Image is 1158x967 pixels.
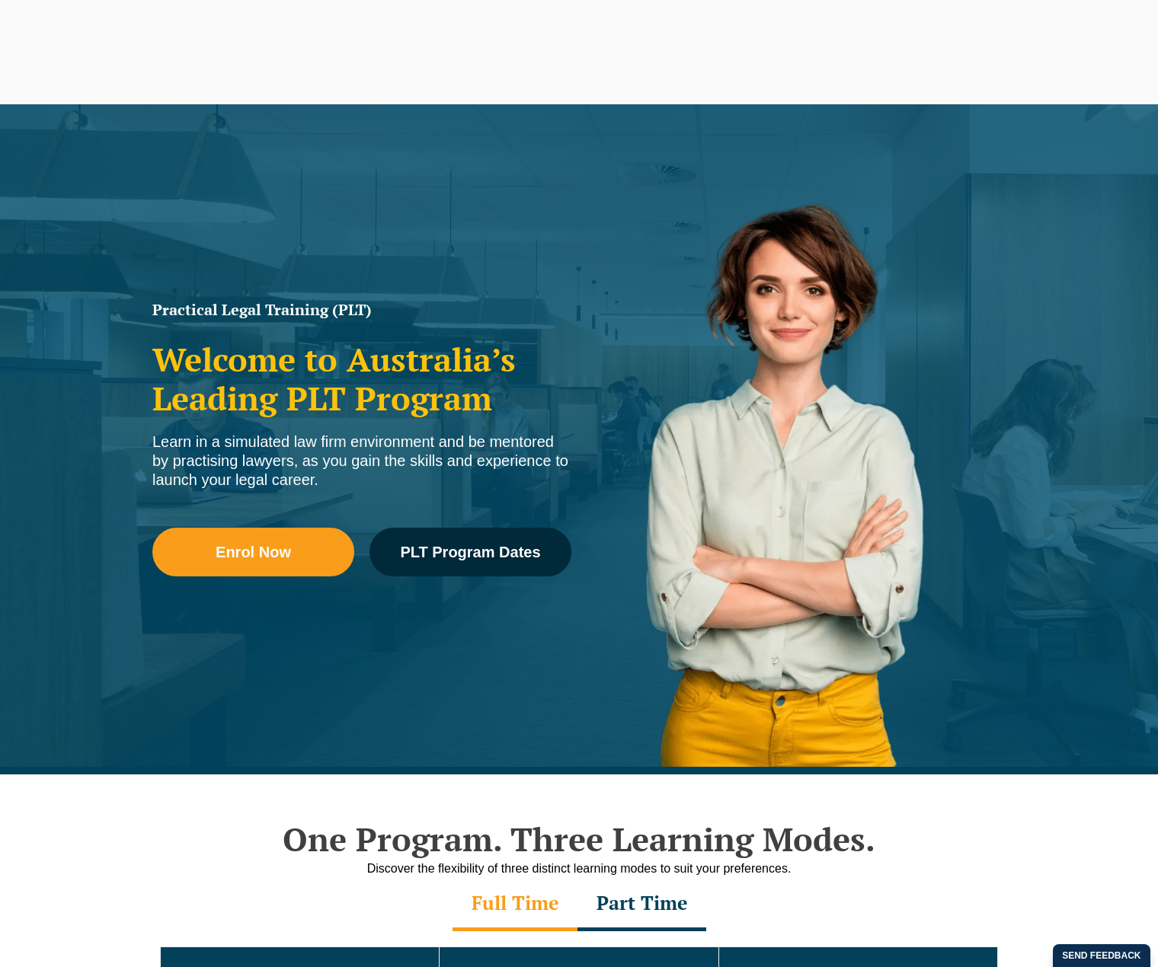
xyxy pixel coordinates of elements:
[145,859,1013,878] div: Discover the flexibility of three distinct learning modes to suit your preferences.
[152,432,571,490] div: Learn in a simulated law firm environment and be mentored by practising lawyers, as you gain the ...
[152,302,571,318] h1: Practical Legal Training (PLT)
[145,820,1013,858] h2: One Program. Three Learning Modes.
[216,544,291,560] span: Enrol Now
[453,878,577,931] div: Full Time
[577,878,706,931] div: Part Time
[152,528,354,576] a: Enrol Now
[400,544,540,560] span: PLT Program Dates
[369,528,571,576] a: PLT Program Dates
[152,340,571,417] h2: Welcome to Australia’s Leading PLT Program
